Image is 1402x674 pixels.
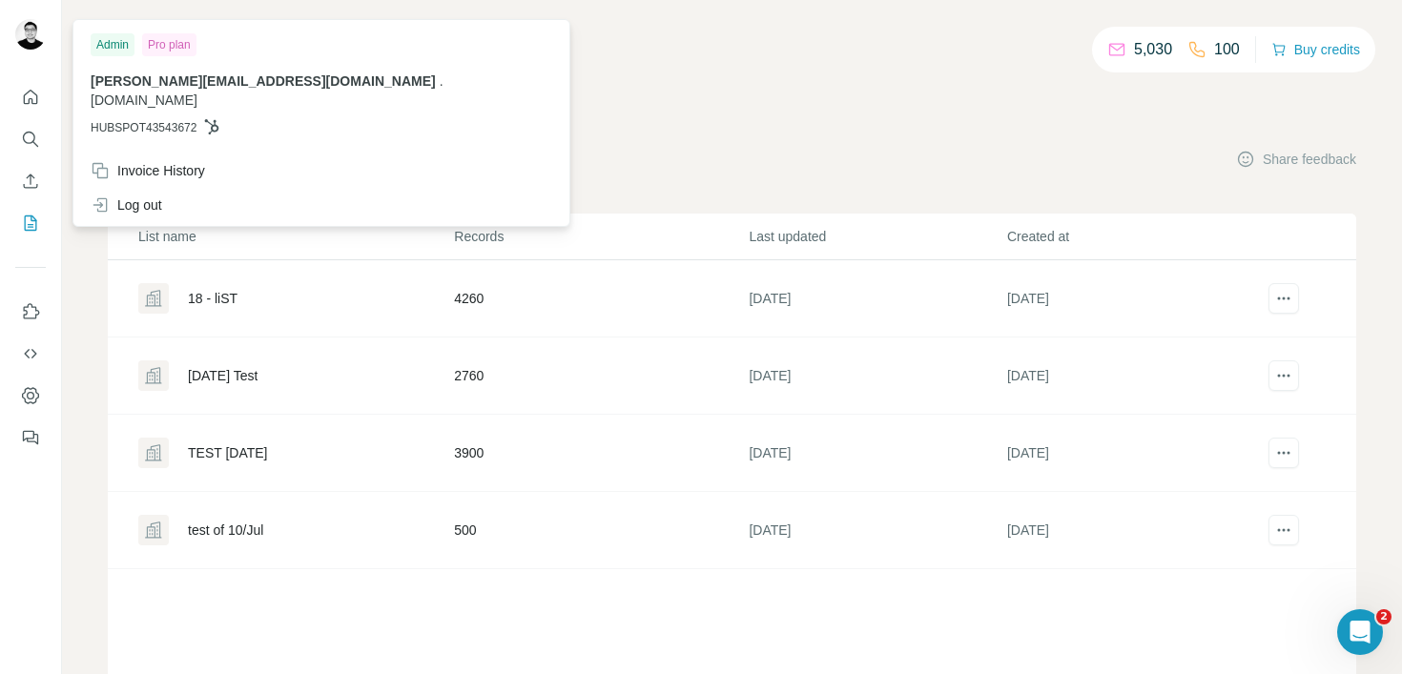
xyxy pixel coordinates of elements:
[91,92,197,108] span: [DOMAIN_NAME]
[1007,227,1263,246] p: Created at
[15,420,46,455] button: Feedback
[748,415,1005,492] td: [DATE]
[188,366,258,385] div: [DATE] Test
[15,19,46,50] img: Avatar
[1268,438,1299,468] button: actions
[15,122,46,156] button: Search
[91,73,436,89] span: [PERSON_NAME][EMAIL_ADDRESS][DOMAIN_NAME]
[1214,38,1240,61] p: 100
[15,80,46,114] button: Quick start
[15,378,46,413] button: Dashboard
[1268,360,1299,391] button: actions
[91,33,134,56] div: Admin
[454,227,747,246] p: Records
[138,227,452,246] p: List name
[1337,609,1383,655] iframe: Intercom live chat
[1006,492,1264,569] td: [DATE]
[188,443,268,462] div: TEST [DATE]
[91,195,162,214] div: Log out
[91,161,205,180] div: Invoice History
[453,492,748,569] td: 500
[453,337,748,415] td: 2760
[15,337,46,371] button: Use Surfe API
[453,260,748,337] td: 4260
[142,33,196,56] div: Pro plan
[1006,415,1264,492] td: [DATE]
[91,119,196,136] span: HUBSPOT43543672
[1268,515,1299,545] button: actions
[1376,609,1392,624] span: 2
[1006,260,1264,337] td: [DATE]
[15,164,46,198] button: Enrich CSV
[1271,36,1360,63] button: Buy credits
[188,289,237,308] div: 18 - liST
[1236,150,1356,169] button: Share feedback
[453,415,748,492] td: 3900
[1268,283,1299,314] button: actions
[440,73,443,89] span: .
[748,492,1005,569] td: [DATE]
[15,295,46,329] button: Use Surfe on LinkedIn
[748,260,1005,337] td: [DATE]
[188,521,263,540] div: test of 10/Jul
[15,206,46,240] button: My lists
[1006,337,1264,415] td: [DATE]
[748,337,1005,415] td: [DATE]
[1134,38,1172,61] p: 5,030
[749,227,1004,246] p: Last updated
